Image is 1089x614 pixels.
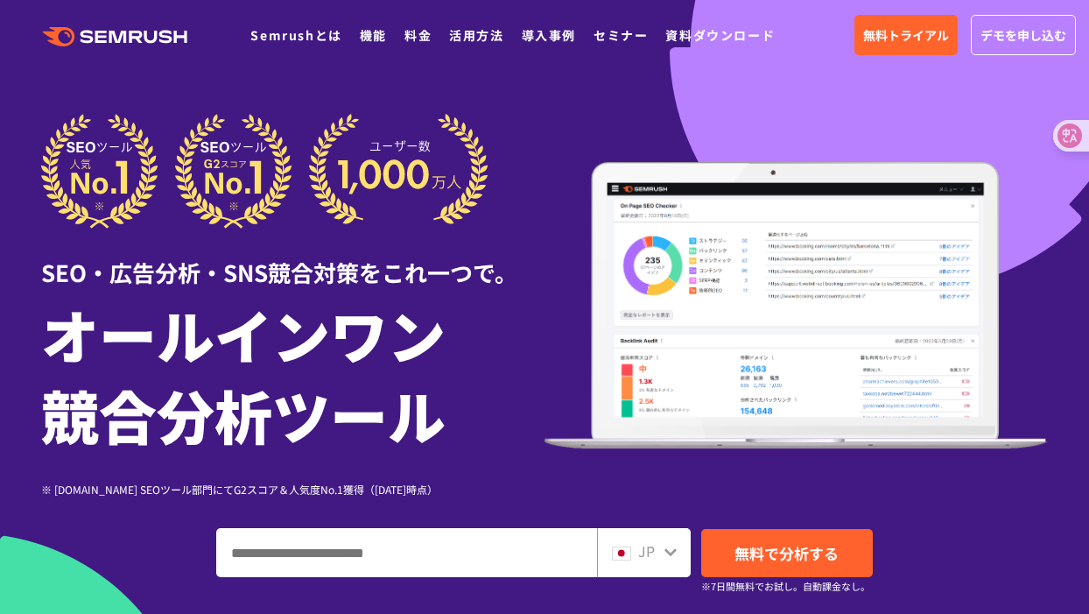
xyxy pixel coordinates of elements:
input: ドメイン、キーワードまたはURLを入力してください [217,529,596,576]
a: 機能 [360,26,387,44]
a: 資料ダウンロード [665,26,775,44]
a: セミナー [594,26,648,44]
a: 無料トライアル [854,15,958,55]
span: 無料トライアル [863,25,949,45]
a: Semrushとは [250,26,341,44]
a: 無料で分析する [701,529,873,577]
a: 導入事例 [522,26,576,44]
a: 活用方法 [449,26,503,44]
a: 料金 [404,26,432,44]
span: デモを申し込む [980,25,1066,45]
div: SEO・広告分析・SNS競合対策をこれ一つで。 [41,229,544,289]
span: 無料で分析する [734,542,839,564]
a: デモを申し込む [971,15,1076,55]
div: ※ [DOMAIN_NAME] SEOツール部門にてG2スコア＆人気度No.1獲得（[DATE]時点） [41,481,544,498]
h1: オールインワン 競合分析ツール [41,293,544,455]
small: ※7日間無料でお試し。自動課金なし。 [701,578,870,595]
span: JP [638,540,655,561]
